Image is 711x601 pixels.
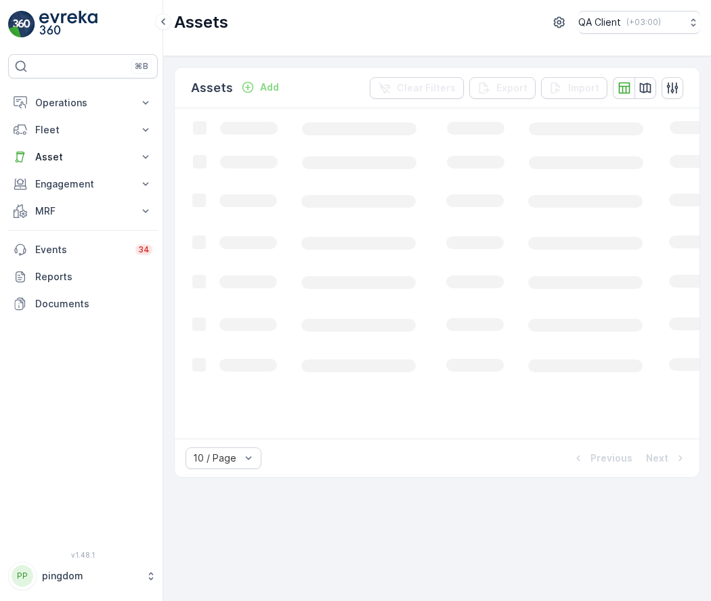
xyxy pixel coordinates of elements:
[35,177,131,191] p: Engagement
[8,290,158,317] a: Documents
[397,81,456,95] p: Clear Filters
[568,81,599,95] p: Import
[35,150,131,164] p: Asset
[174,12,228,33] p: Assets
[578,11,700,34] button: QA Client(+03:00)
[496,81,527,95] p: Export
[8,198,158,225] button: MRF
[8,263,158,290] a: Reports
[35,243,127,257] p: Events
[35,96,131,110] p: Operations
[645,450,689,466] button: Next
[370,77,464,99] button: Clear Filters
[35,270,152,284] p: Reports
[8,89,158,116] button: Operations
[469,77,536,99] button: Export
[578,16,621,29] p: QA Client
[236,79,284,95] button: Add
[626,17,661,28] p: ( +03:00 )
[35,297,152,311] p: Documents
[541,77,607,99] button: Import
[39,11,98,38] img: logo_light-DOdMpM7g.png
[42,569,139,583] p: pingdom
[12,565,33,587] div: PP
[8,562,158,590] button: PPpingdom
[138,244,150,255] p: 34
[8,171,158,198] button: Engagement
[8,236,158,263] a: Events34
[570,450,634,466] button: Previous
[646,451,668,465] p: Next
[8,11,35,38] img: logo
[8,143,158,171] button: Asset
[135,61,148,72] p: ⌘B
[35,204,131,218] p: MRF
[35,123,131,137] p: Fleet
[8,116,158,143] button: Fleet
[590,451,632,465] p: Previous
[260,81,279,94] p: Add
[8,551,158,559] span: v 1.48.1
[191,79,233,97] p: Assets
